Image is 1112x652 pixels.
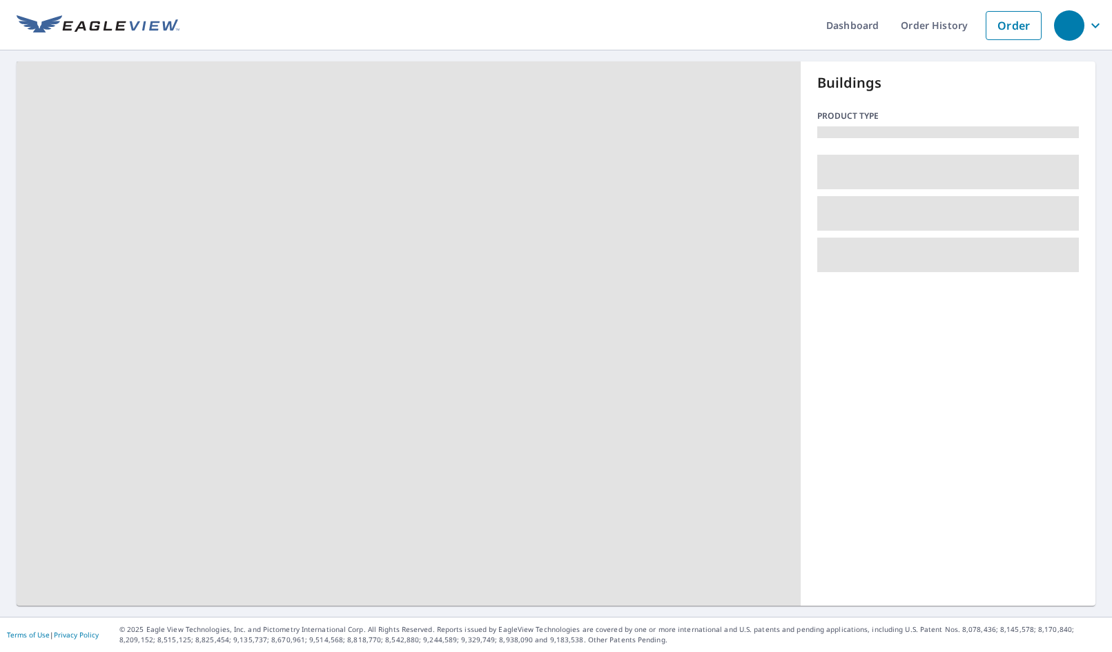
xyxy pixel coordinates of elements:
[986,11,1042,40] a: Order
[119,624,1105,645] p: © 2025 Eagle View Technologies, Inc. and Pictometry International Corp. All Rights Reserved. Repo...
[17,15,179,36] img: EV Logo
[817,73,1079,93] p: Buildings
[817,110,1079,122] p: Product type
[7,630,50,640] a: Terms of Use
[54,630,99,640] a: Privacy Policy
[7,631,99,639] p: |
